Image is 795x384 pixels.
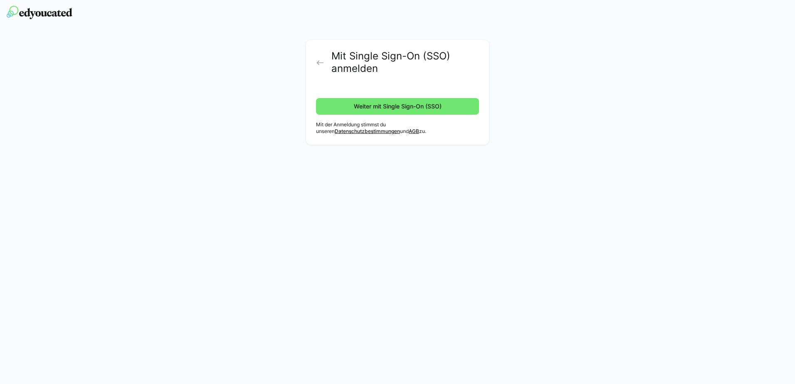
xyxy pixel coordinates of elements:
[7,6,72,19] img: edyoucated
[353,102,443,111] span: Weiter mit Single Sign-On (SSO)
[316,121,479,135] p: Mit der Anmeldung stimmst du unseren und zu.
[316,98,479,115] button: Weiter mit Single Sign-On (SSO)
[335,128,400,134] a: Datenschutzbestimmungen
[331,50,479,75] h2: Mit Single Sign-On (SSO) anmelden
[409,128,419,134] a: AGB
